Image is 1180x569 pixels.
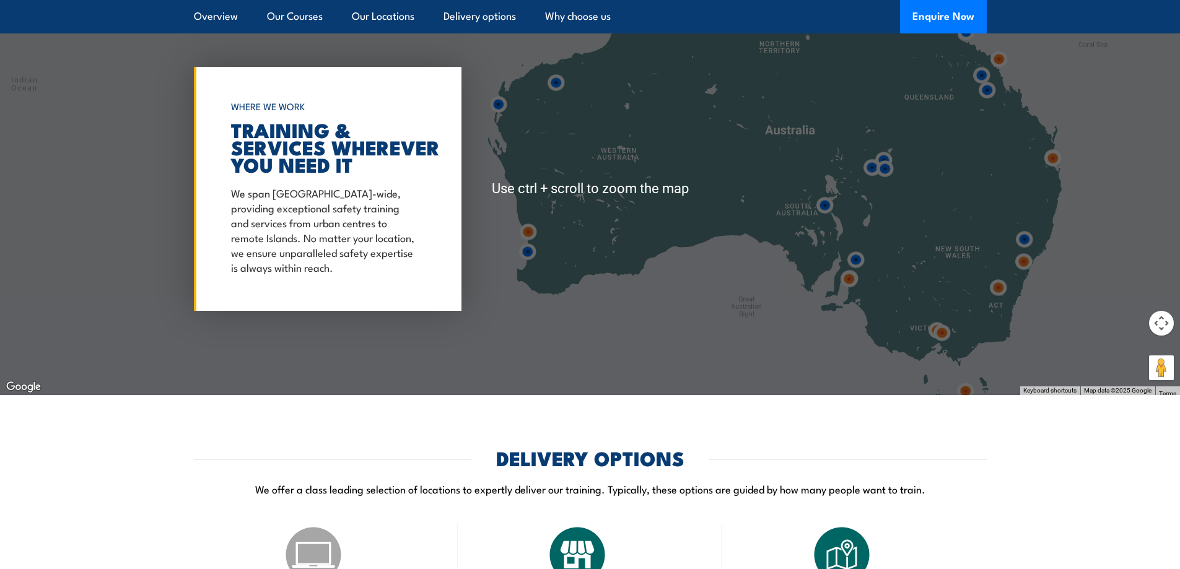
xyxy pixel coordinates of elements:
button: Drag Pegman onto the map to open Street View [1149,355,1174,380]
a: Terms (opens in new tab) [1159,390,1176,397]
button: Map camera controls [1149,311,1174,336]
button: Keyboard shortcuts [1023,386,1077,395]
h6: WHERE WE WORK [231,95,418,118]
h2: TRAINING & SERVICES WHEREVER YOU NEED IT [231,121,418,173]
a: Open this area in Google Maps (opens a new window) [3,379,44,395]
h2: DELIVERY OPTIONS [496,449,684,466]
p: We offer a class leading selection of locations to expertly deliver our training. Typically, thes... [194,482,987,496]
img: Google [3,379,44,395]
span: Map data ©2025 Google [1084,387,1152,394]
p: We span [GEOGRAPHIC_DATA]-wide, providing exceptional safety training and services from urban cen... [231,185,418,274]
